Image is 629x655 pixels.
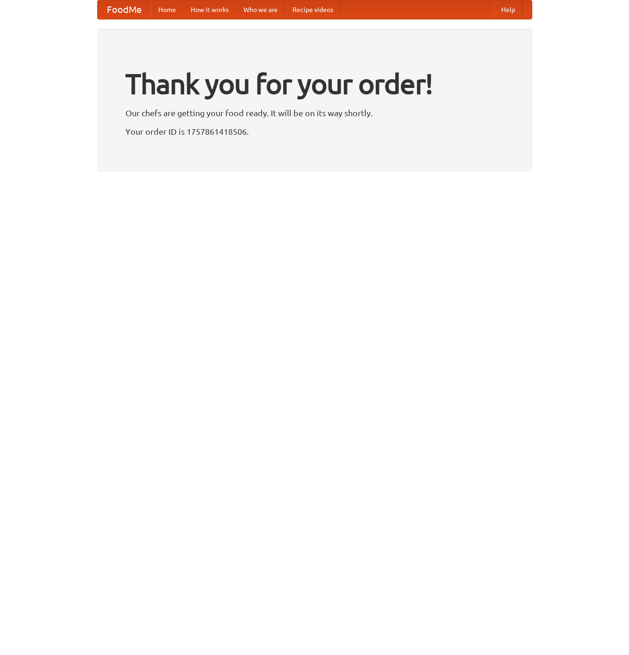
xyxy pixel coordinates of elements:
a: How it works [183,0,236,19]
a: Recipe videos [285,0,341,19]
a: Home [151,0,183,19]
p: Our chefs are getting your food ready. It will be on its way shortly. [125,106,504,120]
a: FoodMe [98,0,151,19]
a: Help [494,0,523,19]
a: Who we are [236,0,285,19]
h1: Thank you for your order! [125,62,504,106]
p: Your order ID is 1757861418506. [125,125,504,138]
